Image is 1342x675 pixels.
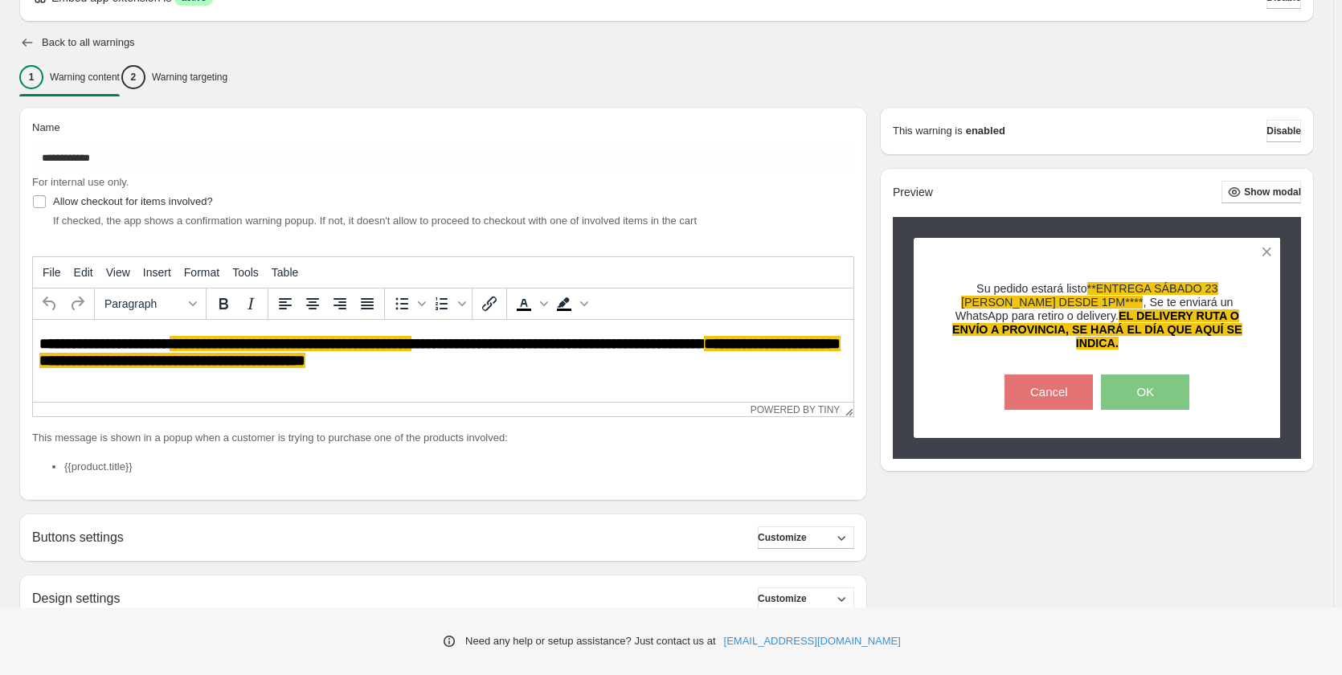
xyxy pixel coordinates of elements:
[758,592,807,605] span: Customize
[210,290,237,317] button: Bold
[840,403,853,416] div: Resize
[942,282,1253,351] h3: Su pedido estará listo , Se te enviará un WhatsApp para retiro o delivery.
[33,320,853,402] iframe: Rich Text Area
[19,60,120,94] button: 1Warning content
[758,526,854,549] button: Customize
[121,60,227,94] button: 2Warning targeting
[74,266,93,279] span: Edit
[893,186,933,199] h2: Preview
[232,266,259,279] span: Tools
[758,587,854,610] button: Customize
[98,290,203,317] button: Formats
[1266,120,1301,142] button: Disable
[121,65,145,89] div: 2
[63,290,91,317] button: Redo
[510,290,550,317] div: Text color
[961,282,1217,309] span: **ENTREGA SÁBADO 23 [PERSON_NAME] DESDE 1PM****
[388,290,428,317] div: Bullet list
[1266,125,1301,137] span: Disable
[32,530,124,545] h2: Buttons settings
[893,123,963,139] p: This warning is
[32,176,129,188] span: For internal use only.
[32,430,854,446] p: This message is shown in a popup when a customer is trying to purchase one of the products involved:
[43,266,61,279] span: File
[758,531,807,544] span: Customize
[952,309,1242,350] span: EL DELIVERY RUTA O ENVÍO A PROVINCIA, SE HARÁ EL DÍA QUE AQUÍ SE INDICA.
[36,290,63,317] button: Undo
[326,290,354,317] button: Align right
[428,290,468,317] div: Numbered list
[1004,374,1093,410] button: Cancel
[64,459,854,475] li: {{product.title}}
[32,121,60,133] span: Name
[724,633,901,649] a: [EMAIL_ADDRESS][DOMAIN_NAME]
[50,71,120,84] p: Warning content
[32,591,120,606] h2: Design settings
[42,36,135,49] h2: Back to all warnings
[1221,181,1301,203] button: Show modal
[143,266,171,279] span: Insert
[966,123,1005,139] strong: enabled
[272,290,299,317] button: Align left
[104,297,183,310] span: Paragraph
[53,215,697,227] span: If checked, the app shows a confirmation warning popup. If not, it doesn't allow to proceed to ch...
[1244,186,1301,198] span: Show modal
[152,71,227,84] p: Warning targeting
[751,404,841,415] a: Powered by Tiny
[550,290,591,317] div: Background color
[237,290,264,317] button: Italic
[1101,374,1189,410] button: OK
[19,65,43,89] div: 1
[476,290,503,317] button: Insert/edit link
[299,290,326,317] button: Align center
[272,266,298,279] span: Table
[184,266,219,279] span: Format
[354,290,381,317] button: Justify
[106,266,130,279] span: View
[53,195,213,207] span: Allow checkout for items involved?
